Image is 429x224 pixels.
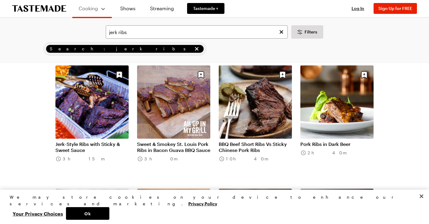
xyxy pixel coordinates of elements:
[50,46,192,52] span: Search: jerk ribs
[78,2,106,14] button: Cooking
[352,6,364,11] span: Log In
[219,141,292,153] a: BBQ Beef Short Ribs Vs Sticky Chinese Pork Ribs
[359,69,370,80] button: Save recipe
[12,5,66,12] a: To Tastemade Home Page
[188,200,217,206] a: More information about your privacy, opens in a new tab
[10,194,414,220] div: Privacy
[300,141,374,147] a: Pork Ribs in Dark Beer
[346,5,370,11] button: Log In
[291,25,323,39] button: Desktop filters
[55,141,129,153] a: Jerk-Style Ribs with Sticky & Sweet Sauce
[10,194,414,207] div: We may store cookies on your device to enhance our services and marketing.
[66,207,109,220] button: Ok
[305,29,317,35] span: Filters
[277,69,288,80] button: Save recipe
[187,3,224,14] a: Tastemade +
[10,207,66,220] button: Your Privacy Choices
[278,29,285,35] button: Clear search
[195,69,207,80] button: Save recipe
[137,141,210,153] a: Sweet & Smokey St. Louis Pork Ribs in Bacon Guava BBQ Sauce
[193,5,218,11] span: Tastemade +
[374,3,417,14] button: Sign Up for FREE
[114,69,125,80] button: Save recipe
[79,5,98,11] span: Cooking
[415,190,428,203] button: Close
[378,6,412,11] span: Sign Up for FREE
[193,46,200,52] button: remove Search: jerk ribs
